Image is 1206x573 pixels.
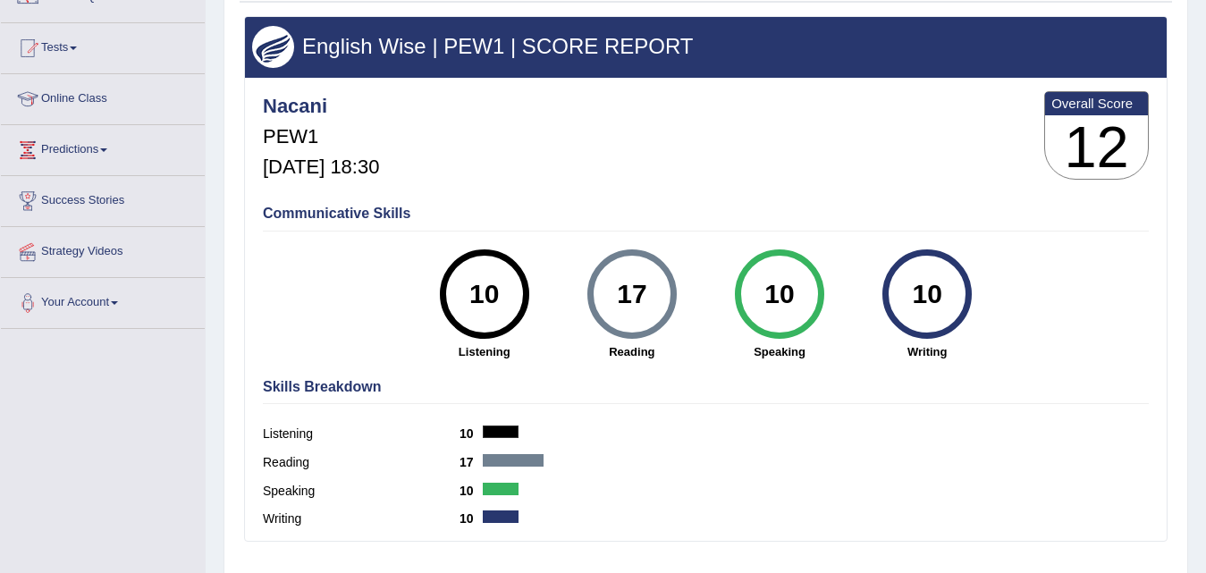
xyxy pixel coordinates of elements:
h3: 12 [1045,115,1148,180]
b: Overall Score [1051,96,1142,111]
label: Listening [263,425,460,443]
strong: Speaking [714,343,844,360]
h5: [DATE] 18:30 [263,156,379,178]
img: wings.png [252,26,294,68]
a: Online Class [1,74,205,119]
h5: PEW1 [263,126,379,147]
label: Writing [263,510,460,528]
div: 10 [451,257,517,332]
h4: Nacani [263,96,379,117]
h4: Skills Breakdown [263,379,1149,395]
div: 17 [599,257,664,332]
b: 10 [460,426,483,441]
b: 10 [460,511,483,526]
strong: Reading [567,343,696,360]
strong: Writing [863,343,992,360]
div: 10 [895,257,960,332]
h3: English Wise | PEW1 | SCORE REPORT [252,35,1160,58]
a: Strategy Videos [1,227,205,272]
label: Speaking [263,482,460,501]
a: Tests [1,23,205,68]
label: Reading [263,453,460,472]
a: Predictions [1,125,205,170]
a: Success Stories [1,176,205,221]
strong: Listening [419,343,549,360]
h4: Communicative Skills [263,206,1149,222]
b: 17 [460,455,483,469]
div: 10 [746,257,812,332]
b: 10 [460,484,483,498]
a: Your Account [1,278,205,323]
